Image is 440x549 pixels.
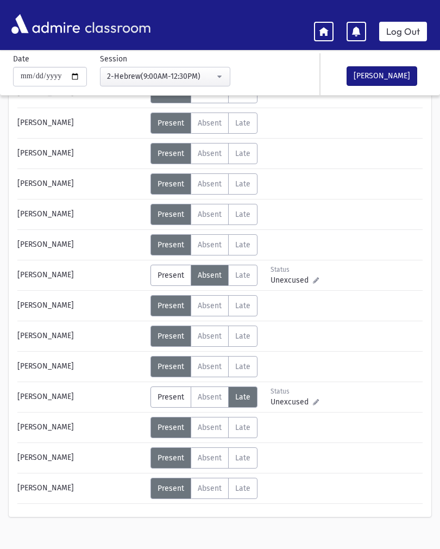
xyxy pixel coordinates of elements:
span: Present [158,392,184,402]
span: Absent [198,392,222,402]
span: Late [235,271,250,280]
span: classroom [83,10,151,39]
span: Absent [198,423,222,432]
span: Absent [198,210,222,219]
span: Present [158,301,184,310]
div: [PERSON_NAME] [12,447,150,469]
span: Present [158,210,184,219]
span: Late [235,453,250,463]
div: AttTypes [150,265,257,286]
div: AttTypes [150,356,257,377]
span: Present [158,118,184,128]
span: Unexcused [271,396,313,408]
span: Late [235,484,250,493]
span: Present [158,423,184,432]
label: Date [13,53,29,65]
div: [PERSON_NAME] [12,417,150,438]
div: AttTypes [150,143,257,164]
div: [PERSON_NAME] [12,478,150,499]
span: Absent [198,453,222,463]
div: [PERSON_NAME] [12,113,150,134]
button: 2-Hebrew(9:00AM-12:30PM) [100,67,230,86]
div: 2-Hebrew(9:00AM-12:30PM) [107,71,215,82]
div: [PERSON_NAME] [12,143,150,164]
div: AttTypes [150,447,257,469]
div: [PERSON_NAME] [12,173,150,195]
span: Absent [198,179,222,189]
div: [PERSON_NAME] [12,356,150,377]
span: Absent [198,484,222,493]
div: [PERSON_NAME] [12,386,150,408]
span: Late [235,179,250,189]
button: [PERSON_NAME] [347,66,417,86]
img: AdmirePro [9,11,83,36]
span: Present [158,240,184,249]
div: AttTypes [150,417,257,438]
span: Late [235,362,250,371]
div: [PERSON_NAME] [12,295,150,316]
span: Absent [198,118,222,128]
span: Present [158,362,184,371]
span: Late [235,332,250,341]
span: Absent [198,149,222,158]
span: Late [235,392,250,402]
span: Late [235,210,250,219]
span: Absent [198,301,222,310]
span: Present [158,453,184,463]
span: Present [158,179,184,189]
div: AttTypes [150,113,257,134]
div: AttTypes [150,173,257,195]
label: Session [100,53,127,65]
div: [PERSON_NAME] [12,204,150,225]
span: Present [158,484,184,493]
div: AttTypes [150,204,257,225]
span: Late [235,301,250,310]
span: Absent [198,240,222,249]
span: Absent [198,332,222,341]
span: Present [158,271,184,280]
div: [PERSON_NAME] [12,326,150,347]
div: AttTypes [150,234,257,255]
div: AttTypes [150,295,257,316]
span: Late [235,118,250,128]
div: [PERSON_NAME] [12,234,150,255]
div: Status [271,265,319,274]
div: AttTypes [150,326,257,347]
span: Present [158,332,184,341]
span: Absent [198,271,222,280]
span: Present [158,149,184,158]
span: Unexcused [271,274,313,286]
span: Absent [198,362,222,371]
span: Late [235,240,250,249]
div: AttTypes [150,478,257,499]
a: Log Out [379,22,427,41]
span: Late [235,149,250,158]
span: Late [235,423,250,432]
div: AttTypes [150,386,257,408]
div: Status [271,386,319,396]
div: [PERSON_NAME] [12,265,150,286]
